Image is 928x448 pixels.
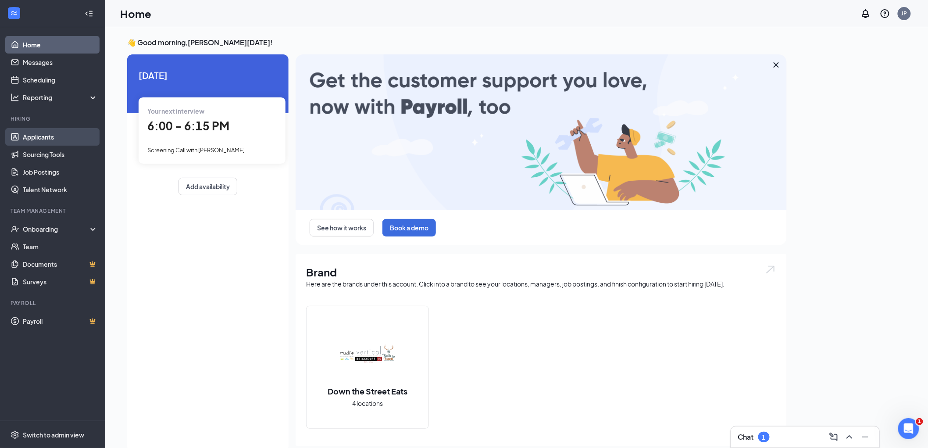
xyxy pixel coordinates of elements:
iframe: Intercom live chat [898,418,919,439]
svg: WorkstreamLogo [10,9,18,18]
div: Team Management [11,207,96,215]
svg: Settings [11,430,19,439]
div: Hiring [11,115,96,122]
button: See how it works [310,219,374,237]
button: ComposeMessage [827,430,841,444]
a: SurveysCrown [23,273,98,290]
svg: ChevronUp [844,432,855,442]
img: open.6027fd2a22e1237b5b06.svg [765,265,776,275]
h1: Brand [306,265,776,280]
a: Home [23,36,98,54]
svg: Cross [771,60,782,70]
svg: Minimize [860,432,871,442]
a: Messages [23,54,98,71]
svg: Analysis [11,93,19,102]
button: Add availability [178,178,237,195]
a: Job Postings [23,163,98,181]
div: JP [902,10,907,17]
span: Screening Call with [PERSON_NAME] [147,147,245,154]
a: Talent Network [23,181,98,198]
svg: QuestionInfo [880,8,890,19]
span: Your next interview [147,107,204,115]
a: Scheduling [23,71,98,89]
h3: 👋 Good morning, [PERSON_NAME][DATE] ! [127,38,787,47]
span: 1 [916,418,923,425]
div: Onboarding [23,225,90,233]
a: DocumentsCrown [23,255,98,273]
span: 6:00 - 6:15 PM [147,118,229,133]
svg: ComposeMessage [828,432,839,442]
button: Book a demo [382,219,436,237]
button: Minimize [858,430,872,444]
div: Reporting [23,93,98,102]
a: PayrollCrown [23,312,98,330]
span: [DATE] [139,68,277,82]
h1: Home [120,6,151,21]
a: Team [23,238,98,255]
div: Payroll [11,299,96,307]
svg: UserCheck [11,225,19,233]
img: Down the Street Eats [339,326,396,382]
div: Here are the brands under this account. Click into a brand to see your locations, managers, job p... [306,280,776,288]
img: payroll-large.gif [296,54,787,210]
h3: Chat [738,432,754,442]
svg: Collapse [85,9,93,18]
h2: Down the Street Eats [319,386,416,397]
a: Sourcing Tools [23,146,98,163]
span: 4 locations [352,398,383,408]
div: Switch to admin view [23,430,84,439]
button: ChevronUp [842,430,857,444]
div: 1 [762,434,766,441]
a: Applicants [23,128,98,146]
svg: Notifications [860,8,871,19]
